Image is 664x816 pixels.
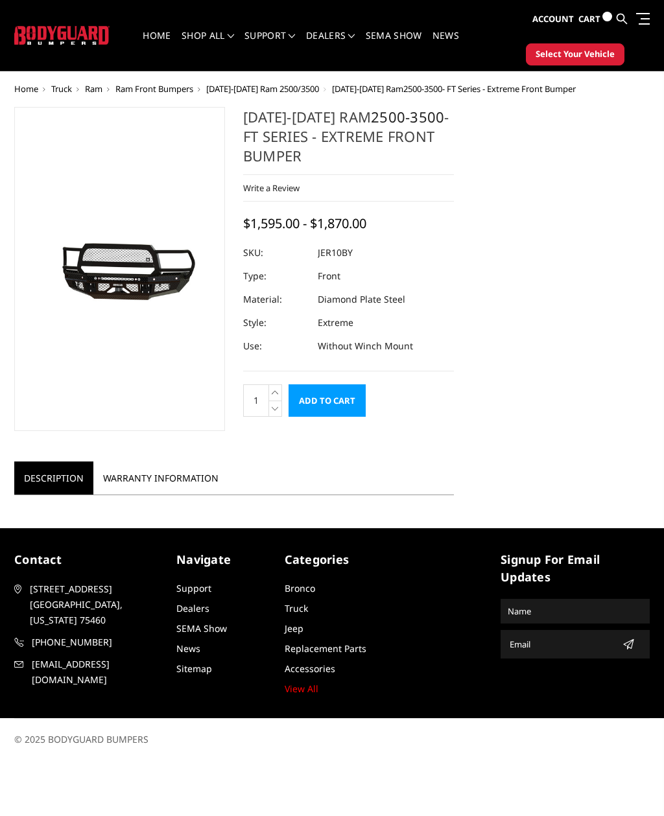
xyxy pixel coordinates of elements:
[318,288,405,311] dd: Diamond Plate Steel
[285,642,366,655] a: Replacement Parts
[306,31,355,56] a: Dealers
[243,241,308,264] dt: SKU:
[243,264,308,288] dt: Type:
[115,83,193,95] a: Ram Front Bumpers
[289,384,366,417] input: Add to Cart
[32,657,163,688] span: [EMAIL_ADDRESS][DOMAIN_NAME]
[176,662,212,675] a: Sitemap
[176,642,200,655] a: News
[501,551,650,586] h5: signup for email updates
[285,682,318,695] a: View All
[285,602,308,614] a: Truck
[244,31,296,56] a: Support
[318,311,353,334] dd: Extreme
[532,13,574,25] span: Account
[14,83,38,95] a: Home
[14,551,163,568] h5: contact
[285,662,335,675] a: Accessories
[243,215,366,232] span: $1,595.00 - $1,870.00
[243,334,308,358] dt: Use:
[14,26,110,45] img: BODYGUARD BUMPERS
[318,241,353,264] dd: JER10BY
[318,334,413,358] dd: Without Winch Mount
[243,311,308,334] dt: Style:
[243,107,454,175] h1: [DATE]-[DATE] Ram - FT Series - Extreme Front Bumper
[176,582,211,594] a: Support
[93,461,228,495] a: Warranty Information
[51,83,72,95] a: Truck
[176,551,272,568] h5: Navigate
[14,107,225,431] a: 2010-2018 Ram 2500-3500 - FT Series - Extreme Front Bumper
[14,461,93,495] a: Description
[285,622,303,635] a: Jeep
[526,43,624,65] button: Select Your Vehicle
[206,83,319,95] a: [DATE]-[DATE] Ram 2500/3500
[18,224,221,314] img: 2010-2018 Ram 2500-3500 - FT Series - Extreme Front Bumper
[85,83,102,95] a: Ram
[32,635,163,650] span: [PHONE_NUMBER]
[578,1,612,37] a: Cart
[14,635,163,650] a: [PHONE_NUMBER]
[532,2,574,37] a: Account
[578,13,600,25] span: Cart
[14,657,163,688] a: [EMAIL_ADDRESS][DOMAIN_NAME]
[318,264,340,288] dd: Front
[536,48,615,61] span: Select Your Vehicle
[243,182,300,194] a: Write a Review
[176,602,209,614] a: Dealers
[503,601,648,622] input: Name
[366,31,422,56] a: SEMA Show
[182,31,234,56] a: shop all
[176,622,227,635] a: SEMA Show
[285,582,315,594] a: Bronco
[243,288,308,311] dt: Material:
[285,551,380,568] h5: Categories
[371,107,444,126] a: 2500-3500
[332,83,576,95] span: [DATE]-[DATE] Ram - FT Series - Extreme Front Bumper
[30,581,161,628] span: [STREET_ADDRESS] [GEOGRAPHIC_DATA], [US_STATE] 75460
[433,31,459,56] a: News
[403,83,442,95] a: 2500-3500
[504,634,617,655] input: Email
[143,31,171,56] a: Home
[14,733,148,745] span: © 2025 BODYGUARD BUMPERS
